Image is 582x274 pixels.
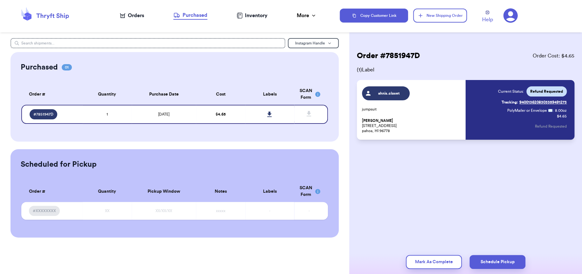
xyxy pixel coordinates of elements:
[196,181,245,202] th: Notes
[237,12,267,19] a: Inventory
[105,209,109,213] span: XX
[156,209,172,213] span: XX/XX/XX
[33,112,53,117] span: # 7851947D
[340,9,408,23] button: Copy Customer Link
[158,112,170,116] span: [DATE]
[357,66,574,74] span: ( 1 ) Label
[132,181,196,202] th: Pickup Window
[196,84,245,105] th: Cost
[10,38,285,48] input: Search shipments...
[33,208,56,213] span: #XXXXXXXX
[482,16,493,23] span: Help
[507,109,553,112] span: PolyMailer or Envelope ✉️
[530,89,563,94] span: Refund Requested
[288,38,339,48] button: Instagram Handle
[107,112,108,116] span: 1
[83,84,132,105] th: Quantity
[216,209,225,213] span: xxxxx
[362,118,462,133] p: [STREET_ADDRESS] pahoa, HI 96778
[21,62,58,72] h2: Purchased
[62,64,72,70] span: 01
[555,108,567,113] span: 8.00 oz
[245,181,294,202] th: Labels
[297,12,317,19] div: More
[482,10,493,23] a: Help
[298,88,320,101] div: SCAN Form
[413,9,467,23] button: New Shipping Order
[533,52,574,60] span: Order Cost: $ 4.65
[362,107,462,112] p: jumpsuit
[120,12,144,19] a: Orders
[21,84,83,105] th: Order #
[21,181,83,202] th: Order #
[245,84,294,105] th: Labels
[173,11,207,20] a: Purchased
[498,89,524,94] span: Current Status:
[502,97,567,107] a: Tracking:9400136208303359491273
[295,41,325,45] span: Instagram Handle
[502,100,518,105] span: Tracking:
[298,185,320,198] div: SCAN Form
[406,255,462,269] button: Mark As Complete
[269,209,270,213] span: -
[173,11,207,19] div: Purchased
[535,119,567,133] button: Refund Requested
[469,255,525,269] button: Schedule Pickup
[83,181,132,202] th: Quantity
[557,114,567,119] p: $ 4.65
[216,112,226,116] span: $ 4.65
[21,159,97,170] h2: Scheduled for Pickup
[357,51,420,61] h2: Order # 7851947D
[308,209,310,213] span: -
[553,108,554,113] span: :
[362,118,393,123] span: [PERSON_NAME]
[132,84,196,105] th: Purchase Date
[374,91,404,96] span: ahnis.closet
